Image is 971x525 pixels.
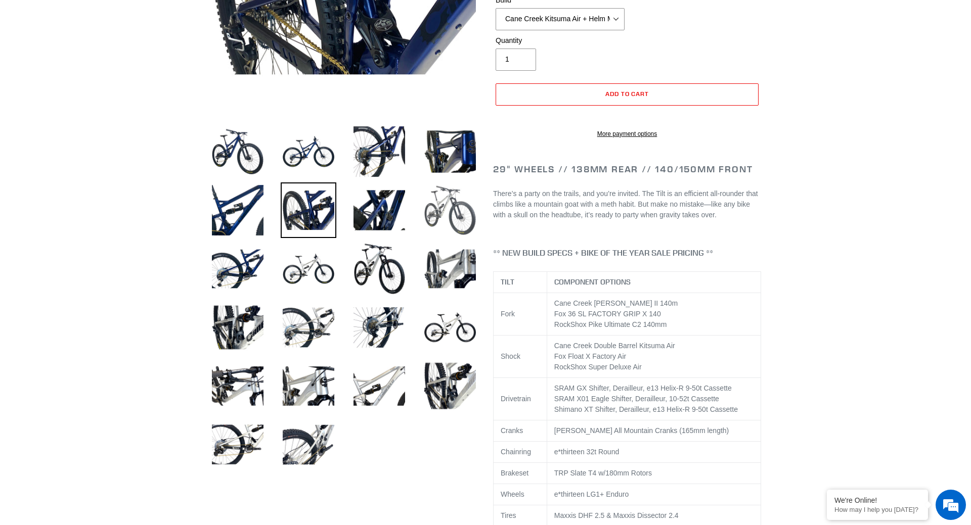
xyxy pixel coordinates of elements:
div: We're Online! [834,496,920,504]
textarea: Type your message and hit 'Enter' [5,276,193,311]
td: Fork [494,293,547,336]
img: Load image into Gallery viewer, TILT - Complete Bike [210,358,266,414]
div: Chat with us now [68,57,185,70]
img: Load image into Gallery viewer, TILT - Complete Bike [351,358,407,414]
td: Cane Creek Double Barrel Kitsuma Air Fox Float X Factory Air RockShox Super Deluxe Air [547,336,761,378]
img: Load image into Gallery viewer, TILT - Complete Bike [281,300,336,355]
img: Load image into Gallery viewer, TILT - Complete Bike [422,124,478,179]
img: Load image into Gallery viewer, TILT - Complete Bike [422,241,478,297]
td: Brakeset [494,463,547,484]
img: Load image into Gallery viewer, TILT - Complete Bike [210,300,266,355]
img: d_696896380_company_1647369064580_696896380 [32,51,58,76]
th: COMPONENT OPTIONS [547,272,761,293]
span: We're online! [59,127,140,229]
div: Minimize live chat window [166,5,190,29]
p: There’s a party on the trails, and you’re invited. The Tilt is an efficient all-rounder that clim... [493,188,761,220]
td: e*thirteen LG1+ Enduro [547,484,761,505]
label: Quantity [496,35,625,46]
img: Load image into Gallery viewer, TILT - Complete Bike [210,417,266,472]
img: Load image into Gallery viewer, TILT - Complete Bike [351,241,407,297]
td: Shock [494,336,547,378]
td: e*thirteen 32t Round [547,442,761,463]
img: Load image into Gallery viewer, TILT - Complete Bike [351,124,407,179]
th: TILT [494,272,547,293]
img: Load image into Gallery viewer, TILT - Complete Bike [422,358,478,414]
td: SRAM GX Shifter, Derailleur, e13 Helix-R 9-50t Cassette SRAM X01 Eagle Shifter, Derailleur, 10-52... [547,378,761,420]
img: Load image into Gallery viewer, TILT - Complete Bike [281,182,336,238]
td: Wheels [494,484,547,505]
img: Load image into Gallery viewer, TILT - Complete Bike [281,241,336,297]
h2: 29" Wheels // 138mm Rear // 140/150mm Front [493,164,761,175]
img: Load image into Gallery viewer, TILT - Complete Bike [210,241,266,297]
td: TRP Slate T4 w/180mm Rotors [547,463,761,484]
img: Load image into Gallery viewer, TILT - Complete Bike [351,300,407,355]
td: Drivetrain [494,378,547,420]
td: Cane Creek [PERSON_NAME] II 140m Fox 36 SL FACTORY GRIP X 140 RockShox Pike Ultimate C2 140mm [547,293,761,336]
td: Chainring [494,442,547,463]
a: More payment options [496,129,759,138]
td: Cranks [494,420,547,442]
button: Add to cart [496,83,759,106]
img: Load image into Gallery viewer, TILT - Complete Bike [210,182,266,238]
h4: ** NEW BUILD SPECS + BIKE OF THE YEAR SALE PRICING ** [493,248,761,258]
img: Load image into Gallery viewer, TILT - Complete Bike [281,124,336,179]
img: Load image into Gallery viewer, TILT - Complete Bike [281,417,336,472]
div: Navigation go back [11,56,26,71]
img: Load image into Gallery viewer, TILT - Complete Bike [422,300,478,355]
p: How may I help you today? [834,506,920,513]
img: Load image into Gallery viewer, TILT - Complete Bike [422,182,478,238]
img: Load image into Gallery viewer, TILT - Complete Bike [281,358,336,414]
td: [PERSON_NAME] All Mountain Cranks (165mm length) [547,420,761,442]
img: Load image into Gallery viewer, TILT - Complete Bike [210,124,266,179]
span: Add to cart [605,90,649,98]
img: Load image into Gallery viewer, TILT - Complete Bike [351,182,407,238]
